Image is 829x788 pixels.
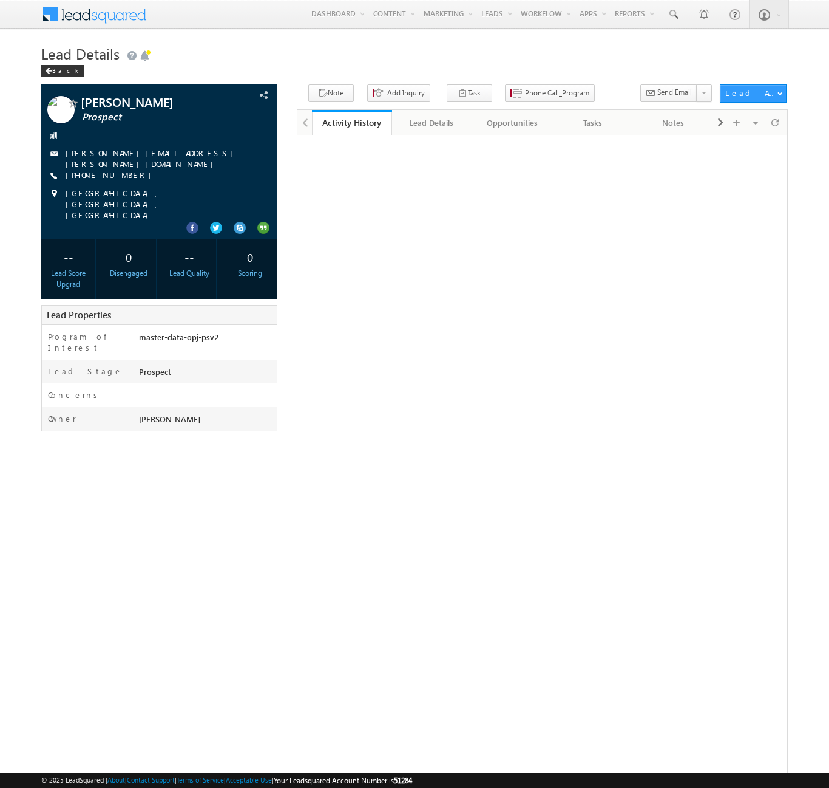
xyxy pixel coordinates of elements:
a: Tasks [553,110,633,135]
img: Profile photo [47,96,75,128]
div: Lead Quality [166,268,214,279]
div: Notes [643,115,702,130]
button: Phone Call_Program [505,84,595,102]
button: Note [308,84,354,102]
div: Disengaged [105,268,153,279]
span: Add Inquiry [387,87,425,98]
a: Lead Details [392,110,472,135]
a: About [107,776,125,784]
div: master-data-opj-psv2 [136,331,277,348]
button: Add Inquiry [367,84,430,102]
span: Prospect [82,111,228,123]
label: Program of Interest [48,331,127,353]
span: Phone Call_Program [525,87,589,98]
label: Lead Stage [48,366,123,377]
div: Lead Score Upgrad [44,268,92,290]
div: Tasks [563,115,622,130]
button: Send Email [640,84,697,102]
div: 0 [105,245,153,268]
label: Concerns [48,389,102,400]
span: [PHONE_NUMBER] [66,170,157,182]
span: © 2025 LeadSquared | | | | | [41,775,412,786]
span: [PERSON_NAME] [139,414,200,424]
div: -- [44,245,92,268]
a: Activity History [312,110,392,135]
div: -- [166,245,214,268]
div: Scoring [226,268,274,279]
span: Lead Properties [47,309,111,321]
div: Prospect [136,366,277,383]
button: Task [447,84,492,102]
button: Lead Actions [720,84,787,103]
span: Send Email [657,87,692,98]
a: Acceptable Use [226,776,272,784]
div: Back [41,65,84,77]
span: [GEOGRAPHIC_DATA], [GEOGRAPHIC_DATA], [GEOGRAPHIC_DATA] [66,188,255,221]
a: Back [41,64,90,75]
a: Opportunities [473,110,553,135]
a: Terms of Service [177,776,224,784]
div: Activity History [321,117,383,128]
span: Lead Details [41,44,120,63]
a: [PERSON_NAME][EMAIL_ADDRESS][PERSON_NAME][DOMAIN_NAME] [66,148,240,169]
div: Lead Details [402,115,461,130]
label: Owner [48,413,76,424]
a: Notes [633,110,713,135]
div: Lead Actions [725,87,777,98]
div: Opportunities [482,115,542,130]
span: 51284 [394,776,412,785]
div: 0 [226,245,274,268]
span: Your Leadsquared Account Number is [274,776,412,785]
span: [PERSON_NAME] [81,96,226,108]
a: Contact Support [127,776,175,784]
